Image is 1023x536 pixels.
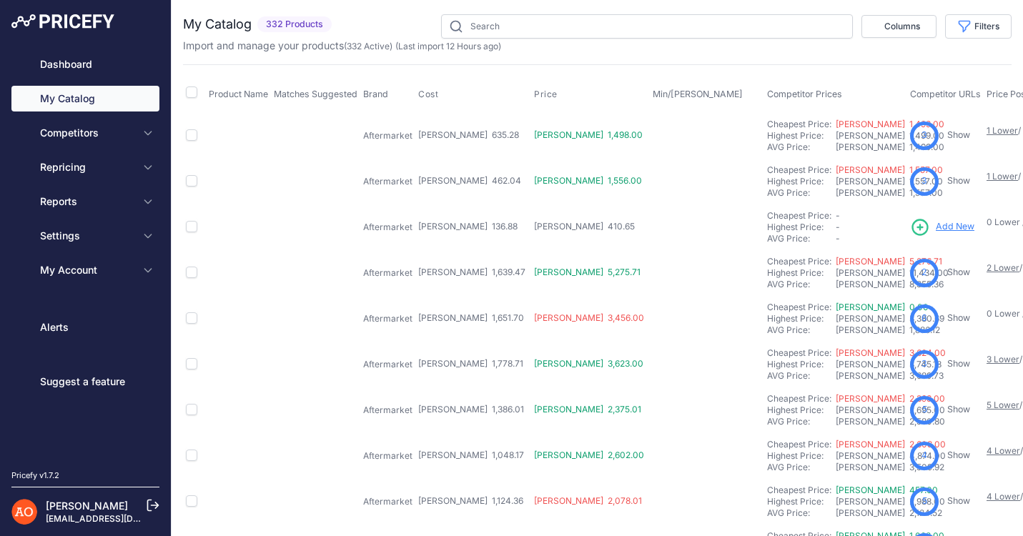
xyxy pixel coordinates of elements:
a: Show [947,129,970,140]
a: Cheapest Price: [767,439,831,450]
span: Matches Suggested [274,89,357,99]
a: Cheapest Price: [767,164,831,175]
a: Cheapest Price: [767,302,831,312]
span: [PERSON_NAME] 1,651.70 [418,312,524,323]
span: - [836,233,840,244]
span: [PERSON_NAME] 2,375.01 [534,404,641,415]
span: 3 [921,129,927,142]
span: [PERSON_NAME] 2,695.00 [836,405,945,415]
a: Dashboard [11,51,159,77]
span: [PERSON_NAME] 1,498.00 [534,129,643,140]
div: Highest Price: [767,222,836,233]
p: Aftermarket [363,130,412,142]
button: Columns [861,15,936,38]
a: 2 Lower [987,262,1019,273]
a: [PERSON_NAME] 5,276.71 [836,256,942,267]
button: My Account [11,257,159,283]
a: [PERSON_NAME] 3,624.00 [836,347,946,358]
span: Repricing [40,160,134,174]
a: [PERSON_NAME] 1,499.00 [836,119,944,129]
p: Aftermarket [363,405,412,416]
div: [PERSON_NAME] 1,499.00 [836,142,904,153]
span: - [836,210,840,221]
div: Highest Price: [767,405,836,416]
span: [PERSON_NAME] 3,380.69 [836,313,944,324]
span: [PERSON_NAME] 462.04 [418,175,521,186]
a: [PERSON_NAME] 457.00 [836,485,938,495]
a: Show [947,267,970,277]
a: Cheapest Price: [767,256,831,267]
span: 3 [921,357,927,371]
a: Alerts [11,314,159,340]
a: [PERSON_NAME] 2,603.00 [836,439,946,450]
a: 4 Lower [987,491,1020,502]
div: Highest Price: [767,450,836,462]
span: [PERSON_NAME] 1,499.00 [836,130,944,141]
span: Brand [363,89,388,99]
button: Settings [11,223,159,249]
div: AVG Price: [767,462,836,473]
a: [PERSON_NAME] [46,500,128,512]
a: Cheapest Price: [767,393,831,404]
a: Cheapest Price: [767,347,831,358]
span: Competitor Prices [767,89,842,99]
span: 3 [921,174,927,188]
span: Competitors [40,126,134,140]
span: [PERSON_NAME] 2,078.01 [534,495,642,506]
span: [PERSON_NAME] 1,778.71 [418,358,523,369]
span: ( ) [344,41,392,51]
span: (Last import 12 Hours ago) [395,41,501,51]
a: Cheapest Price: [767,119,831,129]
p: Aftermarket [363,359,412,370]
span: [PERSON_NAME] 4,874.00 [836,450,946,461]
a: 332 Active [347,41,390,51]
p: Import and manage your products [183,39,501,53]
a: 5 Lower [987,399,1019,410]
span: [PERSON_NAME] 635.28 [418,129,519,140]
a: Add New [910,217,974,237]
span: 5 [922,403,927,417]
span: [PERSON_NAME] 3,623.00 [534,358,643,369]
button: Competitors [11,120,159,146]
a: [PERSON_NAME] 0.00 [836,302,929,312]
span: 5 [922,495,927,508]
button: Price [534,89,560,100]
div: Highest Price: [767,359,836,370]
button: Repricing [11,154,159,180]
span: Competitor URLs [910,89,981,99]
div: Highest Price: [767,267,836,279]
div: Highest Price: [767,176,836,187]
span: Settings [40,229,134,243]
button: Reports [11,189,159,214]
span: [PERSON_NAME] 2,988.00 [836,496,945,507]
div: Highest Price: [767,496,836,507]
div: AVG Price: [767,142,836,153]
div: [PERSON_NAME] 2,124.52 [836,507,904,519]
div: AVG Price: [767,370,836,382]
nav: Sidebar [11,51,159,452]
span: Min/[PERSON_NAME] [653,89,743,99]
a: My Catalog [11,86,159,111]
div: [PERSON_NAME] 3,689.73 [836,370,904,382]
div: Highest Price: [767,130,836,142]
span: Reports [40,194,134,209]
div: [PERSON_NAME] 1,557.00 [836,187,904,199]
span: [PERSON_NAME] 11,434.00 [836,267,949,278]
a: 3 Lower [987,354,1019,364]
span: [PERSON_NAME] 1,557.00 [836,176,943,187]
span: 4 [921,449,927,462]
a: Cheapest Price: [767,485,831,495]
p: Aftermarket [363,176,412,187]
p: Aftermarket [363,450,412,462]
p: Aftermarket [363,313,412,324]
button: Filters [945,14,1012,39]
div: AVG Price: [767,416,836,427]
input: Search [441,14,853,39]
button: Cost [418,89,441,100]
div: AVG Price: [767,279,836,290]
span: [PERSON_NAME] 2,602.00 [534,450,644,460]
a: Show [947,404,970,415]
div: Pricefy v1.7.2 [11,470,59,482]
a: [EMAIL_ADDRESS][DOMAIN_NAME] [46,513,195,524]
a: Cheapest Price: [767,210,831,221]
